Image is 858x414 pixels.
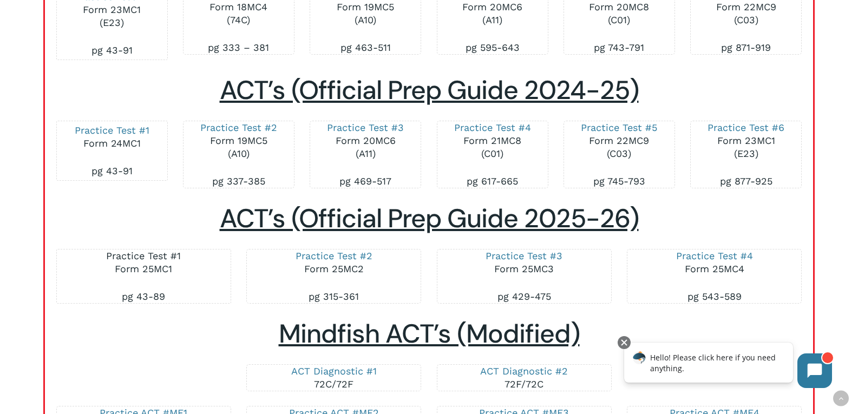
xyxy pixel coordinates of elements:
[194,175,283,188] p: pg 337-385
[676,250,753,261] a: Practice Test #4
[321,175,410,188] p: pg 469-517
[581,122,657,133] a: Practice Test #5
[702,41,790,54] p: pg 871-919
[454,122,531,133] a: Practice Test #4
[486,250,562,261] a: Practice Test #3
[321,41,410,54] p: pg 463-511
[327,122,404,133] a: Practice Test #3
[448,249,600,290] p: Form 25MC3
[575,41,664,54] p: pg 743-791
[220,73,639,107] span: ACT’s (Official Prep Guide 2024-25)
[448,175,537,188] p: pg 617-665
[279,317,580,351] span: Mindfish ACT’s (Modified)
[448,290,600,303] p: pg 429-475
[480,365,568,377] a: ACT Diagnostic #2
[258,290,410,303] p: pg 315-361
[702,121,790,175] p: Form 23MC1 (E23)
[638,249,790,290] p: Form 25MC4
[708,122,784,133] a: Practice Test #6
[68,165,156,178] p: pg 43-91
[291,365,377,377] a: ACT Diagnostic #1
[258,249,410,290] p: Form 25MC2
[575,175,664,188] p: pg 745-793
[321,121,410,175] p: Form 20MC6 (A11)
[200,122,277,133] a: Practice Test #2
[258,365,410,391] p: 72C/72F
[68,249,220,290] p: Form 25MC1
[448,365,600,391] p: 72F/72C
[296,250,372,261] a: Practice Test #2
[448,41,537,54] p: pg 595-643
[68,124,156,165] p: Form 24MC1
[68,290,220,303] p: pg 43-89
[220,201,639,235] span: ACT’s (Official Prep Guide 2025-26)
[448,121,537,175] p: Form 21MC8 (C01)
[106,250,181,261] a: Practice Test #1
[702,175,790,188] p: pg 877-925
[194,121,283,175] p: Form 19MC5 (A10)
[75,124,149,136] a: Practice Test #1
[68,44,156,57] p: pg 43-91
[575,121,664,175] p: Form 22MC9 (C03)
[638,290,790,303] p: pg 543-589
[194,41,283,54] p: pg 333 – 381
[613,334,843,399] iframe: Chatbot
